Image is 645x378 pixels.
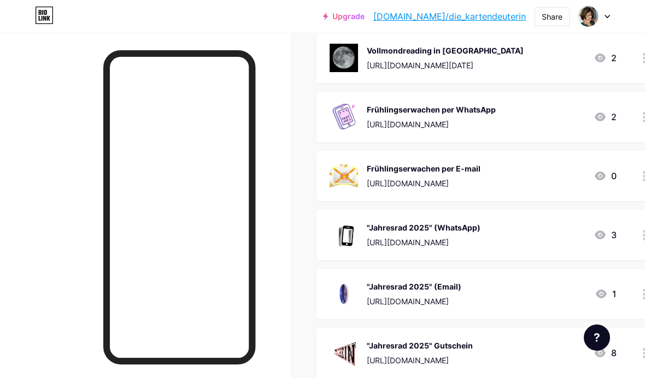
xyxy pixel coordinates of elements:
[330,162,358,190] img: Frühlingserwachen per E-mail
[330,44,358,72] img: Vollmondreading in Delphi
[367,355,473,366] div: [URL][DOMAIN_NAME]
[367,178,480,189] div: [URL][DOMAIN_NAME]
[330,221,358,249] img: "Jahresrad 2025" (WhatsApp)
[594,228,617,241] div: 3
[373,10,526,23] a: [DOMAIN_NAME]/die_kartendeuterin
[367,222,480,233] div: "Jahresrad 2025" (WhatsApp)
[595,287,617,300] div: 1
[330,280,358,308] img: "Jahresrad 2025" (Email)
[330,103,358,131] img: Frühlingserwachen per WhatsApp
[542,11,562,22] div: Share
[578,6,599,27] img: die_kartendeuterin
[594,169,617,182] div: 0
[367,296,461,307] div: [URL][DOMAIN_NAME]
[367,104,496,115] div: Frühlingserwachen per WhatsApp
[367,340,473,351] div: "Jahresrad 2025" Gutschein
[367,163,480,174] div: Frühlingserwachen per E-mail
[594,51,617,64] div: 2
[367,45,524,56] div: Vollmondreading in [GEOGRAPHIC_DATA]
[367,60,524,71] div: [URL][DOMAIN_NAME][DATE]
[367,281,461,292] div: "Jahresrad 2025" (Email)
[594,110,617,123] div: 2
[594,346,617,359] div: 8
[367,119,496,130] div: [URL][DOMAIN_NAME]
[330,339,358,367] img: "Jahresrad 2025" Gutschein
[323,12,365,21] a: Upgrade
[367,237,480,248] div: [URL][DOMAIN_NAME]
